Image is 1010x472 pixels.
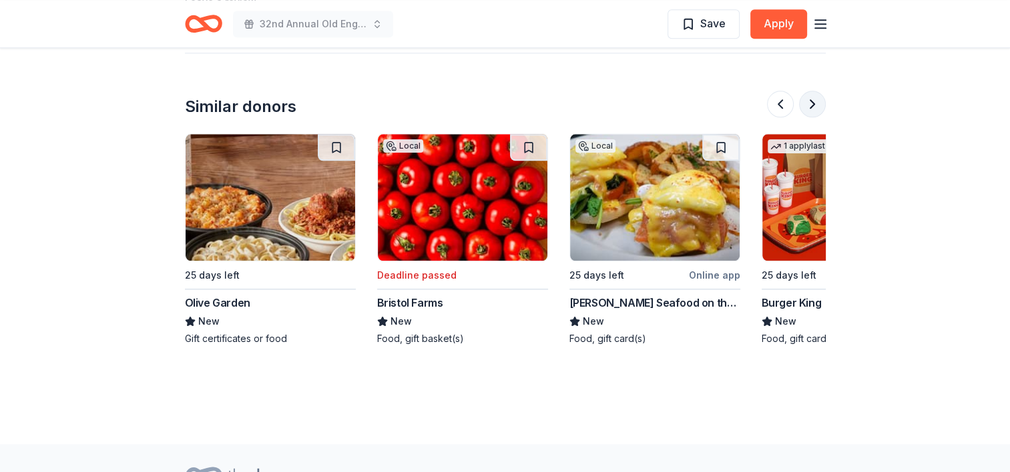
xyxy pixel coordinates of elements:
a: Image for Burger King1 applylast week25 days leftBurger KingNewFood, gift card(s) [762,133,933,345]
span: 32nd Annual Old English Sheepdog and Friends Rescue Parade [260,16,366,32]
span: New [198,313,220,329]
div: Food, gift card(s) [569,332,740,345]
button: Apply [750,9,807,39]
a: Image for Olive Garden25 days leftOlive GardenNewGift certificates or food [185,133,356,345]
div: [PERSON_NAME] Seafood on the River [569,295,740,311]
a: Image for Bristol FarmsLocalDeadline passedBristol FarmsNewFood, gift basket(s) [377,133,548,345]
div: 25 days left [569,267,624,283]
div: Local [383,139,423,153]
a: Image for Scott's Seafood on the RiverLocal25 days leftOnline app[PERSON_NAME] Seafood on the Riv... [569,133,740,345]
div: 25 days left [762,267,816,283]
div: Deadline passed [377,267,457,283]
img: Image for Scott's Seafood on the River [570,134,740,261]
button: Save [668,9,740,39]
a: Home [185,8,222,39]
button: 32nd Annual Old English Sheepdog and Friends Rescue Parade [233,11,393,37]
img: Image for Bristol Farms [378,134,547,261]
span: New [583,313,604,329]
div: 1 apply last week [768,139,852,153]
div: Similar donors [185,96,296,117]
div: Food, gift card(s) [762,332,933,345]
div: Bristol Farms [377,295,443,311]
span: New [391,313,412,329]
div: Online app [689,267,740,283]
div: 25 days left [185,267,240,283]
div: Olive Garden [185,295,250,311]
span: New [775,313,796,329]
img: Image for Olive Garden [186,134,355,261]
div: Local [575,139,615,153]
div: Gift certificates or food [185,332,356,345]
div: Burger King [762,295,822,311]
span: Save [700,15,726,32]
img: Image for Burger King [762,134,932,261]
div: Food, gift basket(s) [377,332,548,345]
